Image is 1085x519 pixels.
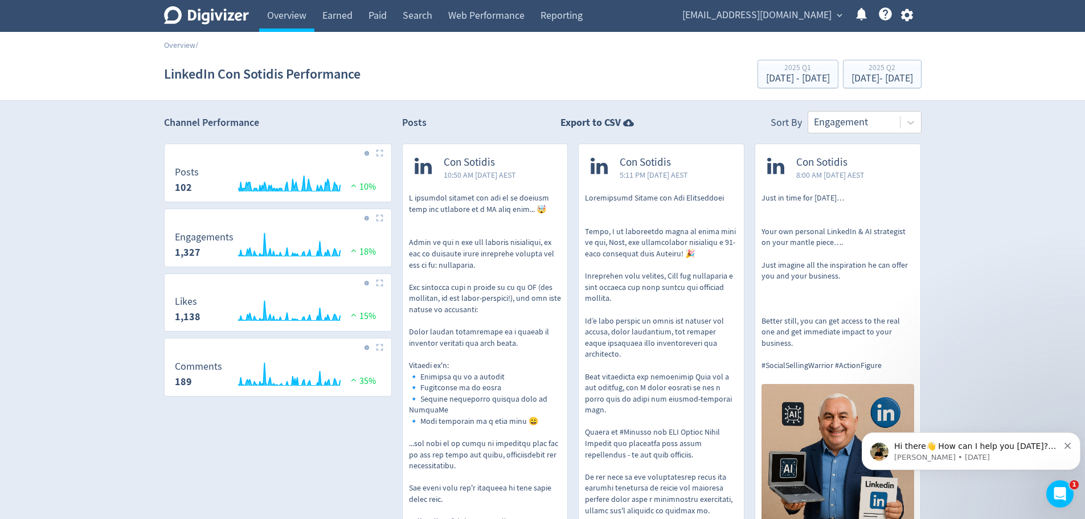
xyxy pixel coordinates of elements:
span: expand_more [834,10,845,21]
img: Placeholder [376,214,383,222]
h1: LinkedIn Con Sotidis Performance [164,56,361,92]
dt: Comments [175,360,222,373]
h2: Posts [402,116,427,133]
iframe: Intercom live chat [1046,480,1074,508]
span: Con Sotidis [796,156,865,169]
button: [EMAIL_ADDRESS][DOMAIN_NAME] [678,6,845,24]
span: 1 [1070,480,1079,489]
span: [EMAIL_ADDRESS][DOMAIN_NAME] [682,6,832,24]
dt: Posts [175,166,199,179]
img: Placeholder [376,279,383,287]
span: Con Sotidis [444,156,516,169]
dt: Engagements [175,231,234,244]
button: 2025 Q2[DATE]- [DATE] [843,60,922,88]
img: Placeholder [376,149,383,157]
div: 2025 Q2 [851,64,913,73]
p: Just in time for [DATE]… Your own personal LinkedIn & AI strategist on your mantle piece…. Just i... [761,193,914,371]
span: Con Sotidis [620,156,688,169]
span: 8:00 AM [DATE] AEST [796,169,865,181]
img: positive-performance.svg [348,310,359,319]
span: 5:11 PM [DATE] AEST [620,169,688,181]
strong: 1,327 [175,246,200,259]
div: 2025 Q1 [766,64,830,73]
h2: Channel Performance [164,116,392,130]
span: 35% [348,375,376,387]
dt: Likes [175,295,200,308]
strong: Export to CSV [560,116,621,130]
a: Overview [164,40,195,50]
svg: Posts 102 [169,167,387,197]
button: 2025 Q1[DATE] - [DATE] [758,60,838,88]
img: positive-performance.svg [348,246,359,255]
strong: 102 [175,181,192,194]
img: positive-performance.svg [348,181,359,190]
strong: 1,138 [175,310,200,324]
svg: Likes 1,138 [169,296,387,326]
svg: Comments 189 [169,361,387,391]
img: Placeholder [376,344,383,351]
div: Sort By [771,116,802,133]
span: 15% [348,310,376,322]
span: / [195,40,198,50]
img: positive-performance.svg [348,375,359,384]
span: 10:50 AM [DATE] AEST [444,169,516,181]
span: 18% [348,246,376,258]
svg: Engagements 1,327 [169,232,387,262]
iframe: Intercom notifications message [857,408,1085,488]
div: [DATE] - [DATE] [851,73,913,84]
strong: 189 [175,375,192,389]
div: [DATE] - [DATE] [766,73,830,84]
span: 10% [348,181,376,193]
